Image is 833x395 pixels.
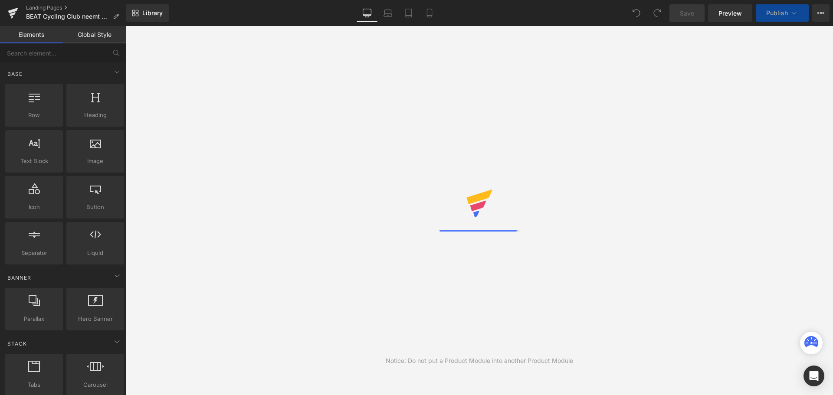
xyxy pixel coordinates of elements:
a: Laptop [377,4,398,22]
div: Notice: Do not put a Product Module into another Product Module [386,356,573,366]
span: Separator [8,248,60,258]
span: Text Block [8,157,60,166]
a: Mobile [419,4,440,22]
span: Button [69,202,121,212]
span: Image [69,157,121,166]
span: Icon [8,202,60,212]
a: Landing Pages [26,4,126,11]
a: Tablet [398,4,419,22]
span: Row [8,111,60,120]
button: Publish [756,4,809,22]
span: Stack [7,340,28,348]
span: Base [7,70,23,78]
span: Preview [718,9,742,18]
span: Parallax [8,314,60,323]
span: Liquid [69,248,121,258]
span: Library [142,9,163,17]
span: Banner [7,274,32,282]
span: BEAT Cycling Club neemt deel aan Tour of Denmark [26,13,109,20]
button: Undo [628,4,645,22]
span: Carousel [69,380,121,389]
button: Redo [649,4,666,22]
a: New Library [126,4,169,22]
button: More [812,4,830,22]
span: Heading [69,111,121,120]
div: Open Intercom Messenger [803,366,824,386]
span: Tabs [8,380,60,389]
a: Global Style [63,26,126,43]
a: Desktop [357,4,377,22]
span: Hero Banner [69,314,121,323]
a: Preview [708,4,752,22]
span: Publish [766,10,788,16]
span: Save [680,9,694,18]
